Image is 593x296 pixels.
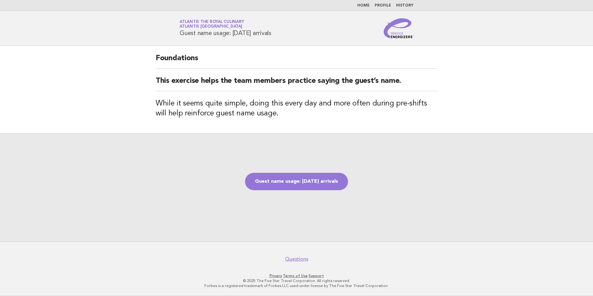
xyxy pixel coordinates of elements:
a: Terms of Use [283,274,308,278]
p: Forbes is a registered trademark of Forbes LLC used under license by The Five Star Travel Corpora... [107,283,486,288]
h1: Guest name usage: [DATE] arrivals [180,20,271,36]
a: History [396,4,413,7]
a: Profile [375,4,391,7]
a: Questions [285,256,308,262]
a: Support [309,274,324,278]
a: Privacy [270,274,282,278]
h2: Foundations [156,53,437,69]
img: Service Energizers [384,18,413,38]
a: Home [357,4,370,7]
h3: While it seems quite simple, doing this every day and more often during pre-shifts will help rein... [156,99,437,119]
a: Atlantis the Royal CulinaryAtlantis [GEOGRAPHIC_DATA] [180,20,244,29]
a: Guest name usage: [DATE] arrivals [245,173,348,190]
p: © 2025 The Five Star Travel Corporation. All rights reserved. [107,278,486,283]
h2: This exercise helps the team members practice saying the guest’s name. [156,76,437,91]
p: · · [107,273,486,278]
span: Atlantis [GEOGRAPHIC_DATA] [180,25,242,29]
